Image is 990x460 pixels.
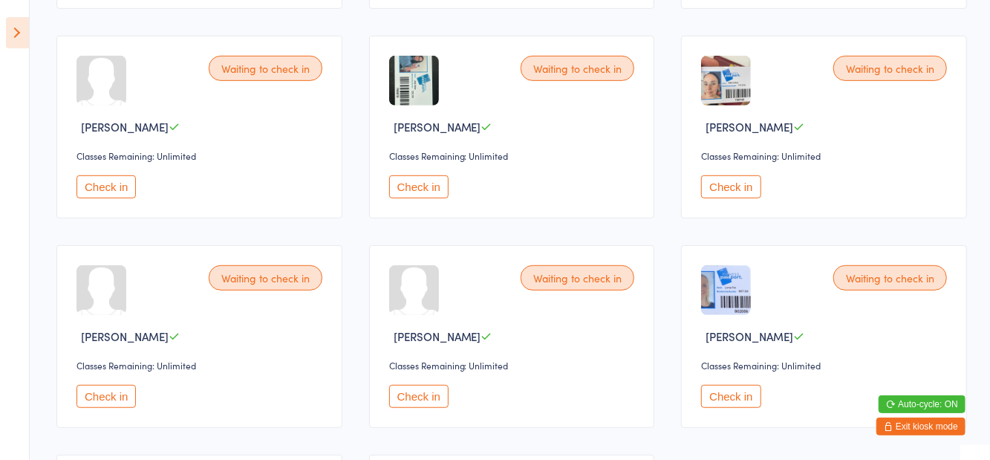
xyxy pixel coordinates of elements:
[81,328,169,344] span: [PERSON_NAME]
[76,175,136,198] button: Check in
[879,395,965,413] button: Auto-cycle: ON
[209,265,322,291] div: Waiting to check in
[389,175,449,198] button: Check in
[701,175,761,198] button: Check in
[706,328,793,344] span: [PERSON_NAME]
[81,119,169,135] span: [PERSON_NAME]
[389,149,639,162] div: Classes Remaining: Unlimited
[521,56,634,81] div: Waiting to check in
[209,56,322,81] div: Waiting to check in
[521,265,634,291] div: Waiting to check in
[701,265,751,315] img: image1683015595.png
[394,328,481,344] span: [PERSON_NAME]
[701,149,951,162] div: Classes Remaining: Unlimited
[389,359,639,372] div: Classes Remaining: Unlimited
[701,359,951,372] div: Classes Remaining: Unlimited
[876,418,965,435] button: Exit kiosk mode
[833,265,947,291] div: Waiting to check in
[394,119,481,135] span: [PERSON_NAME]
[706,119,793,135] span: [PERSON_NAME]
[701,385,761,408] button: Check in
[76,359,327,372] div: Classes Remaining: Unlimited
[76,385,136,408] button: Check in
[833,56,947,81] div: Waiting to check in
[389,56,439,106] img: image1684397123.png
[389,385,449,408] button: Check in
[701,56,751,106] img: image1660538334.png
[76,149,327,162] div: Classes Remaining: Unlimited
